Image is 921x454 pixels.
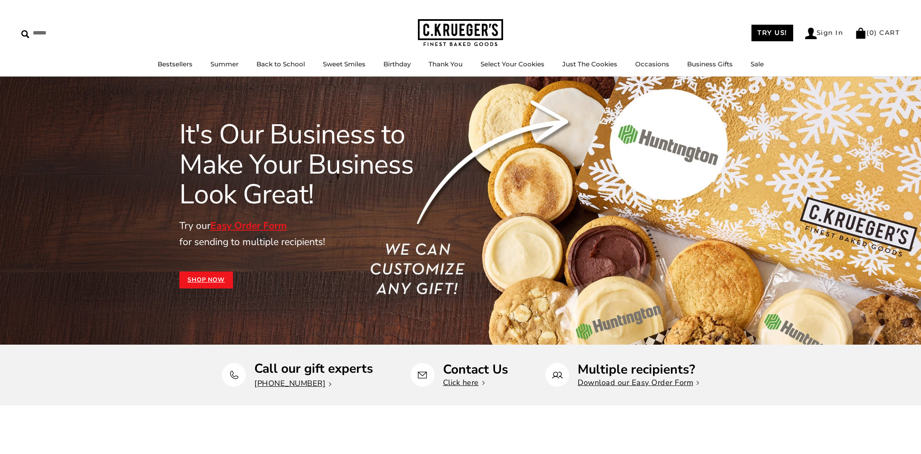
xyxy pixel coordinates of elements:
a: Shop Now [179,271,233,288]
input: Search [21,26,123,40]
a: Business Gifts [687,60,733,68]
a: Birthday [383,60,411,68]
span: 0 [869,29,875,37]
a: Bestsellers [158,60,193,68]
img: Account [805,28,817,39]
a: Click here [443,377,485,388]
a: Sign In [805,28,843,39]
img: Contact Us [417,370,428,380]
a: Occasions [635,60,669,68]
img: Bag [855,28,866,39]
img: C.KRUEGER'S [418,19,503,47]
h1: It's Our Business to Make Your Business Look Great! [179,120,450,209]
a: Sweet Smiles [323,60,366,68]
a: (0) CART [855,29,900,37]
img: Search [21,30,29,38]
p: Call our gift experts [254,362,373,375]
img: Call our gift experts [229,370,239,380]
p: Contact Us [443,363,508,376]
p: Multiple recipients? [578,363,699,376]
a: Sale [751,60,764,68]
a: TRY US! [751,25,793,41]
a: [PHONE_NUMBER] [254,378,331,388]
a: Easy Order Form [210,219,287,232]
a: Just The Cookies [562,60,617,68]
img: Multiple recipients? [552,370,563,380]
a: Summer [210,60,239,68]
a: Thank You [429,60,463,68]
p: Try our for sending to multiple recipients! [179,218,450,250]
a: Back to School [256,60,305,68]
a: Download our Easy Order Form [578,377,699,388]
a: Select Your Cookies [481,60,544,68]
